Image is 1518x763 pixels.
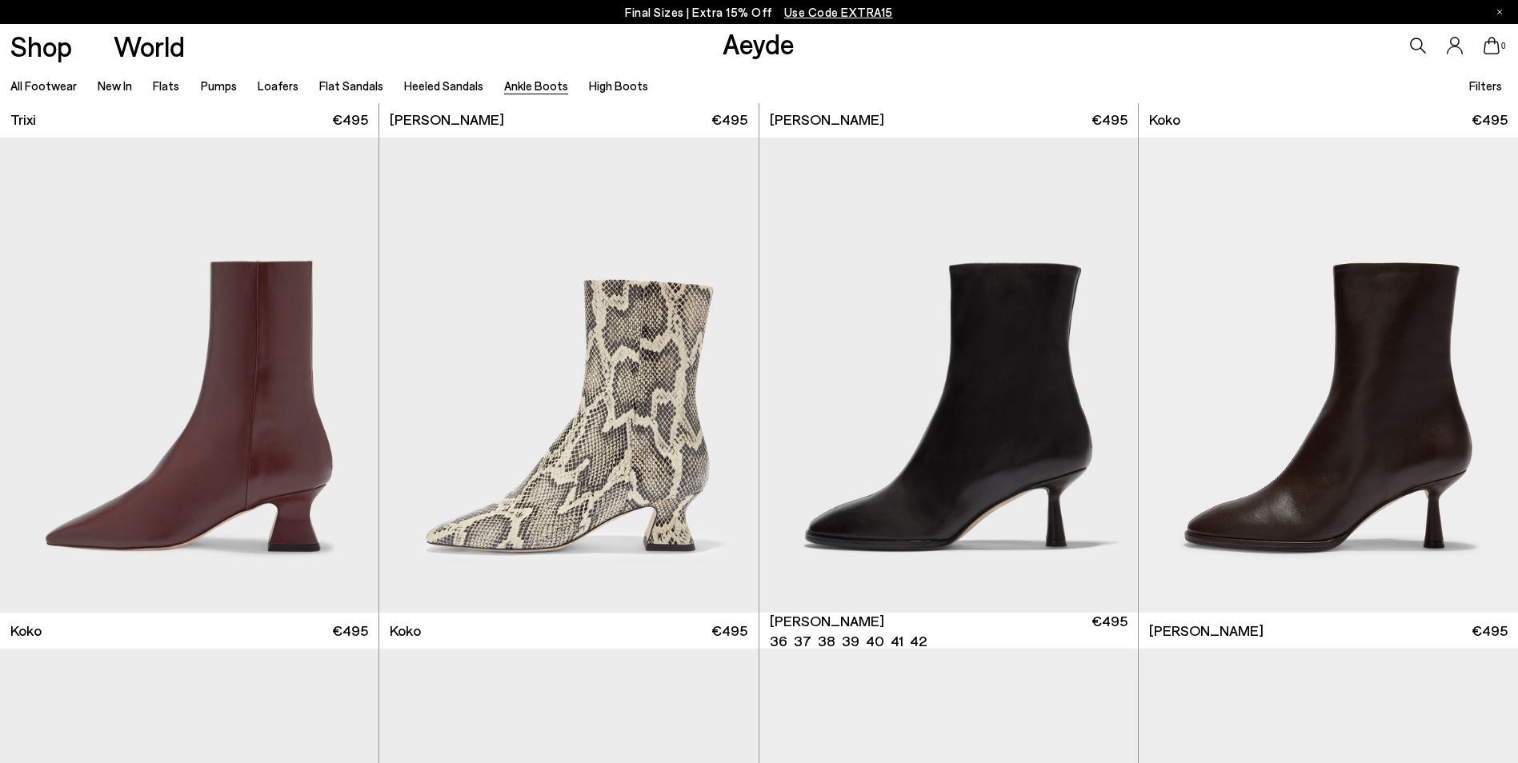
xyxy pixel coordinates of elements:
[1500,42,1508,50] span: 0
[390,621,421,641] span: Koko
[10,78,77,93] a: All Footwear
[784,5,893,19] span: Navigate to /collections/ss25-final-sizes
[770,110,884,130] span: [PERSON_NAME]
[866,631,884,651] li: 40
[332,110,368,130] span: €495
[332,621,368,641] span: €495
[770,611,884,631] span: [PERSON_NAME]
[1091,110,1127,130] span: €495
[794,631,811,651] li: 37
[842,631,859,651] li: 39
[10,32,72,60] a: Shop
[201,78,237,93] a: Pumps
[1469,78,1502,93] span: Filters
[379,102,758,138] a: [PERSON_NAME] €495
[114,32,185,60] a: World
[759,102,1138,138] a: [PERSON_NAME] €495
[910,631,927,651] li: 42
[589,78,648,93] a: High Boots
[1139,102,1518,138] a: Koko €495
[1472,110,1508,130] span: €495
[504,78,568,93] a: Ankle Boots
[1149,110,1180,130] span: Koko
[723,26,795,60] a: Aeyde
[390,110,504,130] span: [PERSON_NAME]
[1149,621,1264,641] span: [PERSON_NAME]
[404,78,483,93] a: Heeled Sandals
[153,78,179,93] a: Flats
[759,138,1138,613] img: Dorothy Soft Sock Boots
[1139,613,1518,649] a: [PERSON_NAME] €495
[711,621,747,641] span: €495
[759,613,1138,649] a: [PERSON_NAME] 36 37 38 39 40 41 42 €495
[818,631,835,651] li: 38
[379,613,758,649] a: Koko €495
[1484,37,1500,54] a: 0
[770,631,787,651] li: 36
[1091,611,1127,651] span: €495
[10,110,36,130] span: Trixi
[10,621,42,641] span: Koko
[711,110,747,130] span: €495
[891,631,903,651] li: 41
[379,138,758,613] img: Koko Regal Heel Boots
[258,78,298,93] a: Loafers
[625,2,893,22] p: Final Sizes | Extra 15% Off
[759,138,1138,613] a: 6 / 6 1 / 6 2 / 6 3 / 6 4 / 6 5 / 6 6 / 6 1 / 6 Next slide Previous slide
[98,78,132,93] a: New In
[1472,621,1508,641] span: €495
[1138,138,1516,613] img: Dorothy Soft Sock Boots
[1138,138,1516,613] div: 2 / 6
[1139,138,1518,613] img: Dorothy Soft Sock Boots
[770,631,922,651] ul: variant
[759,138,1138,613] div: 1 / 6
[319,78,383,93] a: Flat Sandals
